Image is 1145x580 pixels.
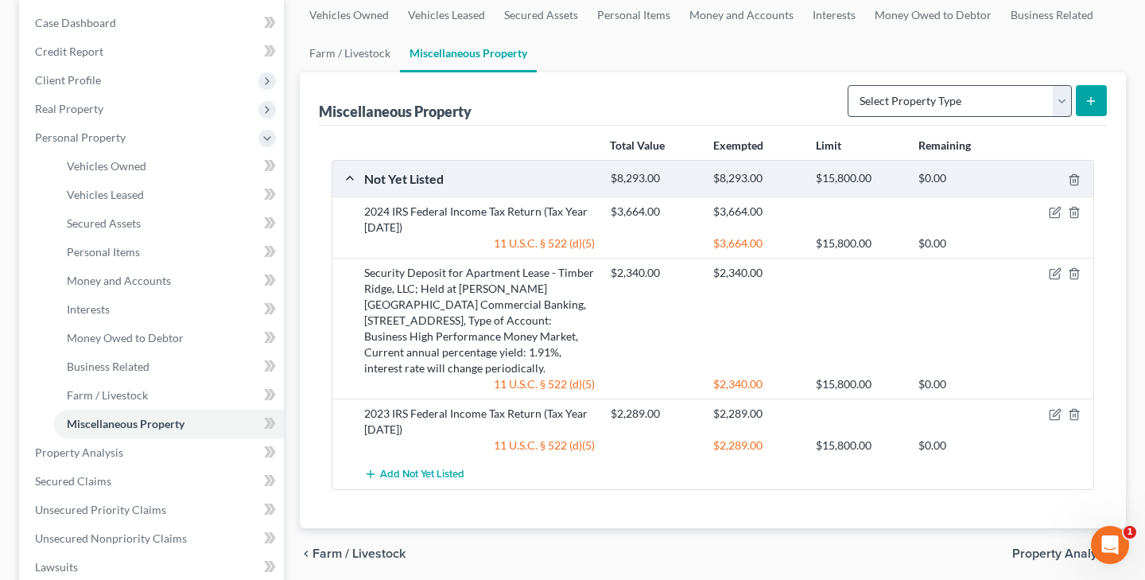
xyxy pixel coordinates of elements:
iframe: Intercom live chat [1091,526,1129,564]
a: Vehicles Owned [54,152,284,181]
span: Vehicles Leased [67,188,144,201]
strong: Limit [816,138,841,152]
span: Secured Claims [35,474,111,488]
span: Client Profile [35,73,101,87]
a: Interests [54,295,284,324]
span: Unsecured Nonpriority Claims [35,531,187,545]
a: Business Related [54,352,284,381]
div: 11 U.S.C. § 522 (d)(5) [356,438,603,453]
span: Business Related [67,360,149,373]
a: Farm / Livestock [54,381,284,410]
div: Not Yet Listed [356,170,603,187]
span: Real Property [35,102,103,115]
span: Farm / Livestock [312,547,406,560]
i: chevron_left [300,547,312,560]
div: $3,664.00 [705,236,808,251]
strong: Total Value [610,138,665,152]
div: 11 U.S.C. § 522 (d)(5) [356,236,603,251]
span: Secured Assets [67,216,141,230]
div: Miscellaneous Property [319,102,472,121]
span: Add Not Yet Listed [380,469,464,481]
div: $0.00 [910,236,1013,251]
span: Interests [67,302,110,316]
span: Property Analysis [35,446,123,459]
a: Unsecured Priority Claims [22,496,284,524]
button: Add Not Yet Listed [364,460,464,489]
div: $2,289.00 [705,438,808,453]
div: $15,800.00 [808,171,910,186]
div: $0.00 [910,438,1013,453]
a: Secured Claims [22,467,284,496]
a: Farm / Livestock [300,34,400,72]
div: $15,800.00 [808,236,910,251]
div: $3,664.00 [603,204,705,220]
a: Secured Assets [54,209,284,238]
a: Money and Accounts [54,267,284,295]
div: $15,800.00 [808,438,910,453]
div: 2024 IRS Federal Income Tax Return (Tax Year [DATE]) [356,204,603,236]
div: $2,340.00 [705,265,808,281]
span: Money Owed to Debtor [67,331,184,344]
span: Miscellaneous Property [67,417,184,430]
div: $8,293.00 [705,171,808,186]
a: Miscellaneous Property [54,410,284,438]
span: Lawsuits [35,560,78,574]
a: Credit Report [22,37,284,66]
span: Farm / Livestock [67,388,148,402]
button: chevron_left Farm / Livestock [300,547,406,560]
div: $0.00 [910,376,1013,392]
div: $2,289.00 [603,406,705,422]
span: Unsecured Priority Claims [35,503,166,516]
a: Unsecured Nonpriority Claims [22,524,284,553]
a: Property Analysis [22,438,284,467]
span: Personal Property [35,130,126,144]
a: Personal Items [54,238,284,267]
span: Vehicles Owned [67,159,146,173]
div: $2,340.00 [603,265,705,281]
div: $15,800.00 [808,376,910,392]
a: Money Owed to Debtor [54,324,284,352]
span: Money and Accounts [67,274,171,287]
span: 1 [1124,526,1136,539]
div: $2,289.00 [705,406,808,422]
a: Vehicles Leased [54,181,284,209]
strong: Remaining [918,138,971,152]
span: Property Analysis [1012,547,1113,560]
span: Personal Items [67,245,140,259]
div: 11 U.S.C. § 522 (d)(5) [356,376,603,392]
strong: Exempted [713,138,763,152]
div: $0.00 [910,171,1013,186]
span: Case Dashboard [35,16,116,29]
span: Credit Report [35,45,103,58]
div: 2023 IRS Federal Income Tax Return (Tax Year [DATE]) [356,406,603,438]
a: Miscellaneous Property [400,34,537,72]
button: Property Analysis chevron_right [1012,547,1126,560]
div: $3,664.00 [705,204,808,220]
div: $8,293.00 [603,171,705,186]
div: $2,340.00 [705,376,808,392]
a: Case Dashboard [22,9,284,37]
div: Security Deposit for Apartment Lease - Timber Ridge, LLC; Held at [PERSON_NAME][GEOGRAPHIC_DATA] ... [356,265,603,376]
